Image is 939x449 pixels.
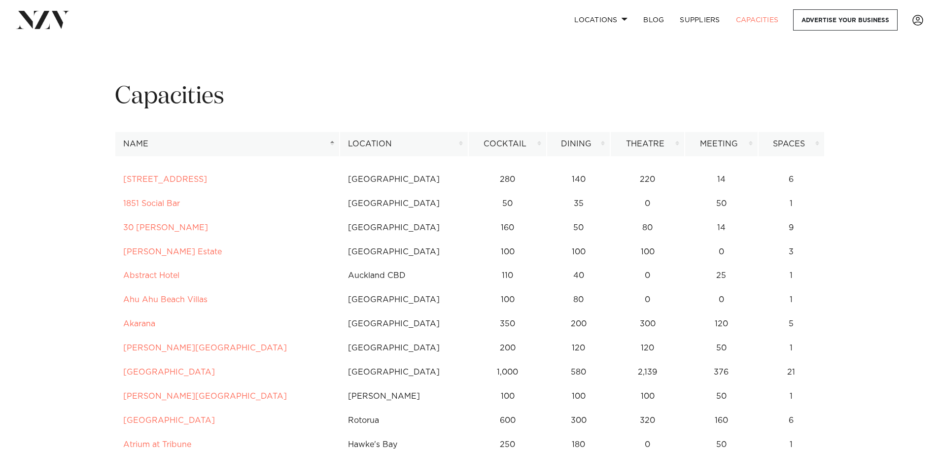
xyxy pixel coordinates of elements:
[610,216,685,240] td: 80
[115,81,825,112] h1: Capacities
[468,384,547,409] td: 100
[566,9,635,31] a: Locations
[547,409,610,433] td: 300
[672,9,728,31] a: SUPPLIERS
[758,384,825,409] td: 1
[340,216,468,240] td: [GEOGRAPHIC_DATA]
[547,288,610,312] td: 80
[610,360,685,384] td: 2,139
[758,312,825,336] td: 5
[547,384,610,409] td: 100
[123,296,208,304] a: Ahu Ahu Beach Villas
[635,9,672,31] a: BLOG
[340,360,468,384] td: [GEOGRAPHIC_DATA]
[340,288,468,312] td: [GEOGRAPHIC_DATA]
[468,168,547,192] td: 280
[468,312,547,336] td: 350
[468,240,547,264] td: 100
[610,312,685,336] td: 300
[685,336,758,360] td: 50
[547,168,610,192] td: 140
[340,240,468,264] td: [GEOGRAPHIC_DATA]
[340,264,468,288] td: Auckland CBD
[468,192,547,216] td: 50
[685,240,758,264] td: 0
[468,288,547,312] td: 100
[16,11,70,29] img: nzv-logo.png
[610,132,685,156] th: Theatre: activate to sort column ascending
[685,409,758,433] td: 160
[547,312,610,336] td: 200
[758,132,825,156] th: Spaces: activate to sort column ascending
[758,168,825,192] td: 6
[685,384,758,409] td: 50
[547,336,610,360] td: 120
[758,409,825,433] td: 6
[610,192,685,216] td: 0
[793,9,898,31] a: Advertise your business
[123,224,208,232] a: 30 [PERSON_NAME]
[547,264,610,288] td: 40
[340,168,468,192] td: [GEOGRAPHIC_DATA]
[123,368,215,376] a: [GEOGRAPHIC_DATA]
[685,168,758,192] td: 14
[685,312,758,336] td: 120
[610,168,685,192] td: 220
[340,312,468,336] td: [GEOGRAPHIC_DATA]
[340,336,468,360] td: [GEOGRAPHIC_DATA]
[758,288,825,312] td: 1
[758,360,825,384] td: 21
[758,240,825,264] td: 3
[123,320,155,328] a: Akarana
[685,264,758,288] td: 25
[340,192,468,216] td: [GEOGRAPHIC_DATA]
[758,216,825,240] td: 9
[468,264,547,288] td: 110
[468,409,547,433] td: 600
[758,264,825,288] td: 1
[468,216,547,240] td: 160
[610,288,685,312] td: 0
[123,272,179,279] a: Abstract Hotel
[685,288,758,312] td: 0
[123,200,180,207] a: 1851 Social Bar
[115,132,340,156] th: Name: activate to sort column descending
[123,344,287,352] a: [PERSON_NAME][GEOGRAPHIC_DATA]
[547,360,610,384] td: 580
[468,336,547,360] td: 200
[610,384,685,409] td: 100
[340,132,468,156] th: Location: activate to sort column ascending
[123,416,215,424] a: [GEOGRAPHIC_DATA]
[123,392,287,400] a: [PERSON_NAME][GEOGRAPHIC_DATA]
[758,336,825,360] td: 1
[340,409,468,433] td: Rotorua
[610,409,685,433] td: 320
[547,132,610,156] th: Dining: activate to sort column ascending
[610,264,685,288] td: 0
[728,9,787,31] a: Capacities
[685,216,758,240] td: 14
[610,240,685,264] td: 100
[547,216,610,240] td: 50
[610,336,685,360] td: 120
[685,132,758,156] th: Meeting: activate to sort column ascending
[547,240,610,264] td: 100
[468,132,547,156] th: Cocktail: activate to sort column ascending
[123,441,191,449] a: Atrium at Tribune
[758,192,825,216] td: 1
[123,175,207,183] a: [STREET_ADDRESS]
[468,360,547,384] td: 1,000
[547,192,610,216] td: 35
[685,192,758,216] td: 50
[340,384,468,409] td: [PERSON_NAME]
[685,360,758,384] td: 376
[123,248,222,256] a: [PERSON_NAME] Estate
